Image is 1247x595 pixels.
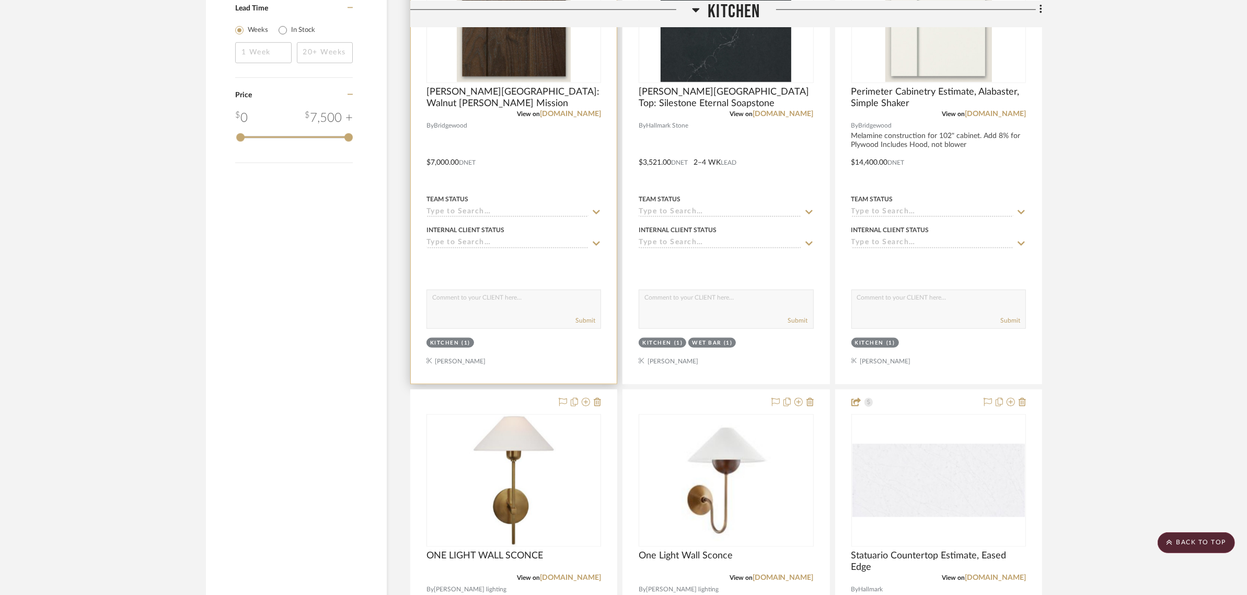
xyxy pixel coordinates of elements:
img: One Light Wall Sconce [661,415,791,546]
input: Type to Search… [851,238,1013,248]
div: (1) [724,339,733,347]
div: Wet Bar [692,339,721,347]
span: By [426,121,434,131]
div: Team Status [639,194,680,204]
input: Type to Search… [639,238,801,248]
div: Kitchen [642,339,672,347]
img: ONE LIGHT WALL SCONCE [448,415,579,546]
div: 0 [235,109,248,128]
span: Price [235,91,252,99]
span: By [639,585,646,594]
input: Type to Search… [639,208,801,218]
label: Weeks [248,25,268,36]
span: Statuario Countertop Estimate, Eased Edge [851,550,1026,573]
button: Submit [1000,316,1020,325]
span: View on [517,111,540,117]
button: Submit [575,316,595,325]
span: ONE LIGHT WALL SCONCE [426,550,543,562]
span: [PERSON_NAME][GEOGRAPHIC_DATA]: Walnut [PERSON_NAME] Mission [426,86,601,109]
img: Statuario Countertop Estimate, Eased Edge [852,444,1025,518]
input: 20+ Weeks [297,42,353,63]
span: By [851,585,859,594]
div: (1) [462,339,471,347]
span: View on [517,575,540,581]
a: [DOMAIN_NAME] [965,110,1026,118]
div: Team Status [426,194,468,204]
div: (1) [674,339,683,347]
span: [PERSON_NAME] lighting [646,585,719,594]
span: View on [730,575,753,581]
a: [DOMAIN_NAME] [753,110,814,118]
span: View on [942,575,965,581]
a: [DOMAIN_NAME] [753,574,814,581]
span: By [426,585,434,594]
input: 1 Week [235,42,292,63]
div: 0 [639,415,813,546]
div: Kitchen [430,339,459,347]
div: Internal Client Status [639,225,717,235]
span: [PERSON_NAME][GEOGRAPHIC_DATA] Top: Silestone Eternal Soapstone [639,86,813,109]
span: Hallmark Stone [646,121,688,131]
div: Internal Client Status [426,225,504,235]
div: Internal Client Status [851,225,929,235]
span: Bridgewood [859,121,892,131]
a: [DOMAIN_NAME] [540,574,601,581]
scroll-to-top-button: BACK TO TOP [1158,532,1235,553]
button: Submit [788,316,808,325]
a: [DOMAIN_NAME] [965,574,1026,581]
span: View on [942,111,965,117]
label: In Stock [291,25,315,36]
span: Hallmark [859,585,883,594]
span: [PERSON_NAME] lighting [434,585,506,594]
div: 7,500 + [305,109,353,128]
div: Kitchen [855,339,884,347]
span: One Light Wall Sconce [639,550,733,562]
div: 0 [427,415,601,546]
span: View on [730,111,753,117]
input: Type to Search… [426,238,588,248]
span: Bridgewood [434,121,467,131]
span: Lead Time [235,5,268,12]
div: (1) [886,339,895,347]
a: [DOMAIN_NAME] [540,110,601,118]
span: By [851,121,859,131]
input: Type to Search… [426,208,588,218]
span: By [639,121,646,131]
div: Team Status [851,194,893,204]
input: Type to Search… [851,208,1013,218]
span: Perimeter Cabinetry Estimate, Alabaster, Simple Shaker [851,86,1026,109]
